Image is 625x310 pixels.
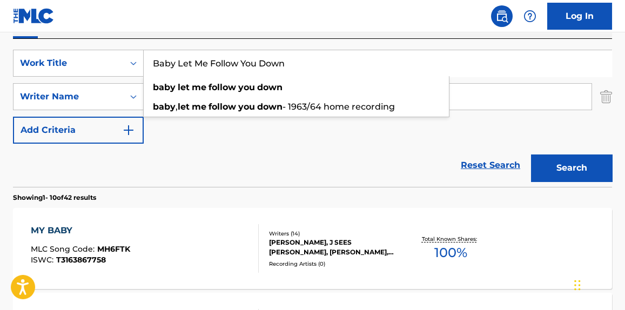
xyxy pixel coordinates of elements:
span: MH6FTK [97,244,130,254]
div: Drag [574,269,581,301]
div: [PERSON_NAME], J SEES [PERSON_NAME], [PERSON_NAME], [PERSON_NAME], [PERSON_NAME], [PERSON_NAME], ... [269,238,401,257]
a: Public Search [491,5,513,27]
span: - 1963/64 home recording [283,102,395,112]
strong: you [238,102,255,112]
strong: follow [209,82,236,92]
div: Work Title [20,57,117,70]
img: search [495,10,508,23]
p: Total Known Shares: [422,235,480,243]
img: help [523,10,536,23]
div: Help [519,5,541,27]
strong: me [192,102,206,112]
strong: let [178,102,190,112]
button: Search [531,154,612,181]
a: Reset Search [455,153,526,177]
form: Search Form [13,50,612,187]
div: Writers ( 14 ) [269,230,401,238]
p: Showing 1 - 10 of 42 results [13,193,96,203]
a: Log In [547,3,612,30]
a: MY BABYMLC Song Code:MH6FTKISWC:T3163867758Writers (14)[PERSON_NAME], J SEES [PERSON_NAME], [PERS... [13,208,612,289]
strong: follow [209,102,236,112]
strong: baby [153,82,176,92]
iframe: Chat Widget [571,258,625,310]
img: Delete Criterion [600,83,612,110]
strong: down [257,82,283,92]
div: Recording Artists ( 0 ) [269,260,401,268]
img: 9d2ae6d4665cec9f34b9.svg [122,124,135,137]
img: MLC Logo [13,8,55,24]
span: , [176,102,178,112]
button: Add Criteria [13,117,144,144]
div: MY BABY [31,224,130,237]
strong: baby [153,102,176,112]
strong: you [238,82,255,92]
span: MLC Song Code : [31,244,97,254]
span: 100 % [434,243,467,262]
strong: let [178,82,190,92]
strong: me [192,82,206,92]
strong: down [257,102,283,112]
span: ISWC : [31,255,56,265]
span: T3163867758 [56,255,106,265]
div: Writer Name [20,90,117,103]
